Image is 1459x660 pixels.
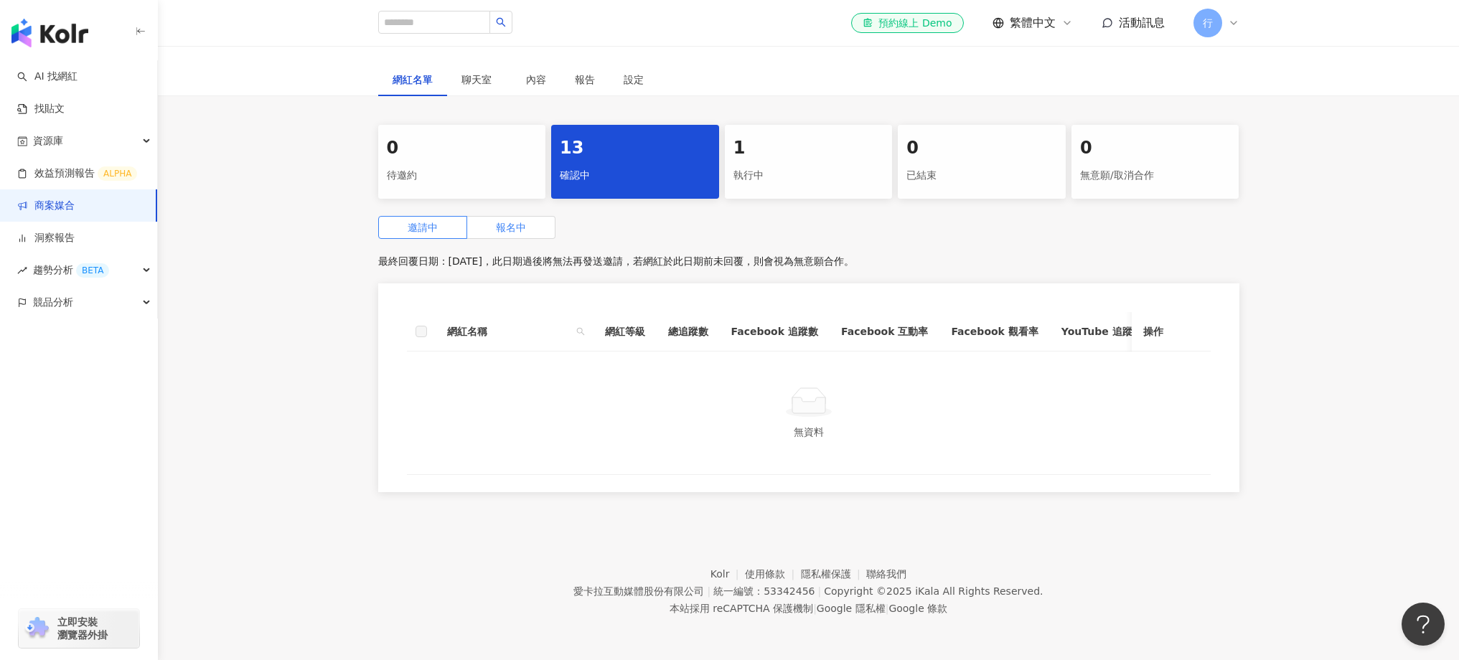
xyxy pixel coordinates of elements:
span: 網紅名稱 [447,324,571,339]
span: | [813,603,817,614]
span: 聊天室 [461,75,497,85]
span: search [496,17,506,27]
div: 1 [733,136,884,161]
span: | [886,603,889,614]
span: search [573,321,588,342]
a: 聯絡我們 [866,568,906,580]
div: 0 [906,136,1057,161]
a: 洞察報告 [17,231,75,245]
div: 無資料 [424,424,1193,440]
a: 找貼文 [17,102,65,116]
a: 預約線上 Demo [851,13,963,33]
span: 邀請中 [408,222,438,233]
th: Facebook 觀看率 [939,312,1049,352]
th: 總追蹤數 [657,312,720,352]
div: 統一編號：53342456 [713,585,815,597]
th: YouTube 追蹤數 [1050,312,1154,352]
div: Copyright © 2025 All Rights Reserved. [824,585,1043,597]
a: chrome extension立即安裝 瀏覽器外掛 [19,609,139,648]
a: Google 條款 [888,603,947,614]
span: 活動訊息 [1119,16,1165,29]
div: 0 [387,136,538,161]
div: 待邀約 [387,164,538,188]
div: 設定 [624,72,644,88]
div: 確認中 [560,164,710,188]
a: 效益預測報告ALPHA [17,166,137,181]
p: 最終回覆日期：[DATE]，此日期過後將無法再發送邀請，若網紅於此日期前未回覆，則會視為無意願合作。 [378,250,1239,272]
a: Kolr [710,568,745,580]
iframe: Help Scout Beacon - Open [1402,603,1445,646]
span: rise [17,265,27,275]
span: 行 [1203,15,1213,31]
div: 網紅名單 [393,72,433,88]
span: 競品分析 [33,286,73,319]
span: 立即安裝 瀏覽器外掛 [57,616,108,641]
span: 趨勢分析 [33,254,109,286]
th: Facebook 追蹤數 [720,312,830,352]
img: chrome extension [23,617,51,640]
th: 操作 [1132,312,1211,352]
div: 內容 [526,72,546,88]
span: 報名中 [496,222,526,233]
img: logo [11,19,88,47]
span: | [707,585,710,597]
a: 商案媒合 [17,199,75,213]
div: 無意願/取消合作 [1080,164,1231,188]
a: 使用條款 [745,568,801,580]
div: 愛卡拉互動媒體股份有限公司 [573,585,704,597]
a: iKala [915,585,939,597]
a: Google 隱私權 [817,603,886,614]
a: searchAI 找網紅 [17,70,78,84]
th: 網紅等級 [594,312,657,352]
a: 隱私權保護 [801,568,867,580]
div: 執行中 [733,164,884,188]
th: Facebook 互動率 [830,312,939,352]
div: BETA [76,263,109,278]
div: 已結束 [906,164,1057,188]
div: 0 [1080,136,1231,161]
div: 13 [560,136,710,161]
div: 預約線上 Demo [863,16,952,30]
div: 報告 [575,72,595,88]
span: 繁體中文 [1010,15,1056,31]
span: 本站採用 reCAPTCHA 保護機制 [670,600,947,617]
span: | [817,585,821,597]
span: 資源庫 [33,125,63,157]
span: search [576,327,585,336]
